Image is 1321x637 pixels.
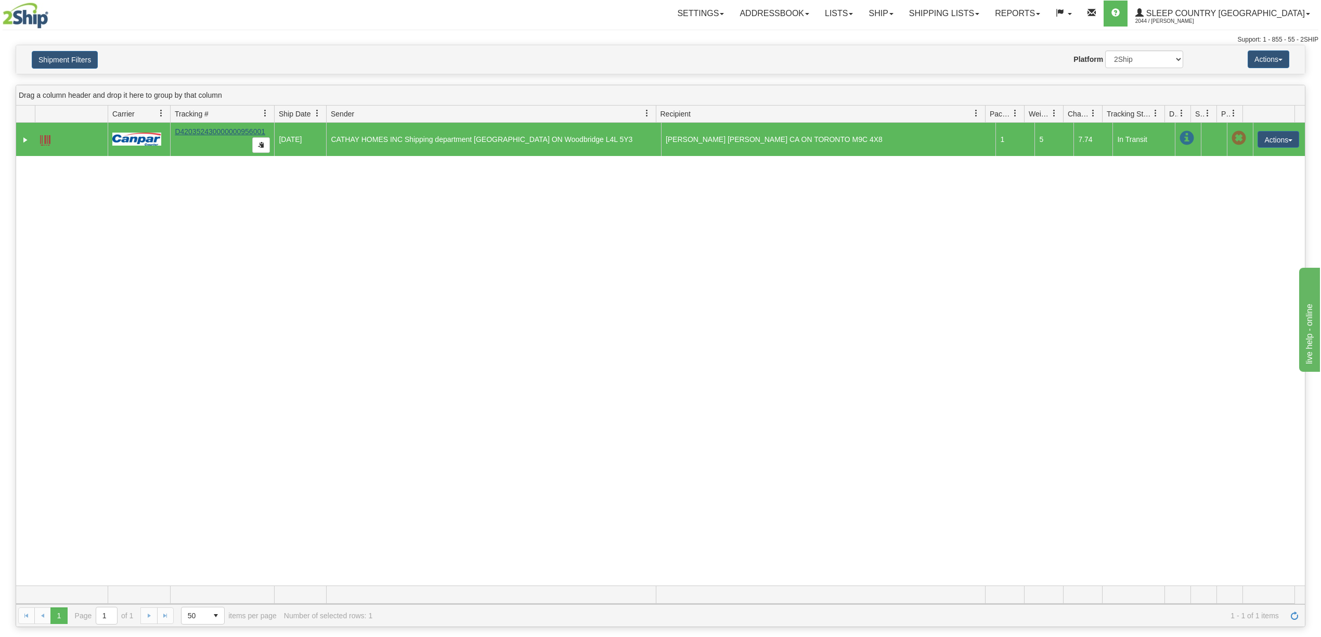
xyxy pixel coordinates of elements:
span: In Transit [1180,131,1194,146]
span: items per page [181,607,277,625]
a: Lists [817,1,861,27]
a: Recipient filter column settings [967,105,985,122]
a: Tracking Status filter column settings [1147,105,1164,122]
span: Ship Date [279,109,310,119]
a: Pickup Status filter column settings [1225,105,1242,122]
span: Sleep Country [GEOGRAPHIC_DATA] [1144,9,1305,18]
span: Carrier [112,109,135,119]
input: Page 1 [96,607,117,624]
a: Packages filter column settings [1006,105,1024,122]
span: Charge [1068,109,1090,119]
span: select [208,607,224,624]
a: Expand [20,135,31,145]
span: Page 1 [50,607,67,624]
a: Tracking # filter column settings [256,105,274,122]
span: Tracking # [175,109,209,119]
td: [PERSON_NAME] [PERSON_NAME] CA ON TORONTO M9C 4X8 [661,123,996,156]
span: Page of 1 [75,607,134,625]
div: live help - online [8,6,96,19]
button: Copy to clipboard [252,137,270,153]
a: Label [40,131,50,147]
a: Shipping lists [901,1,987,27]
button: Actions [1248,50,1289,68]
span: Page sizes drop down [181,607,225,625]
td: 1 [995,123,1034,156]
a: Ship Date filter column settings [308,105,326,122]
span: Pickup Status [1221,109,1230,119]
span: Sender [331,109,354,119]
div: grid grouping header [16,85,1305,106]
div: Support: 1 - 855 - 55 - 2SHIP [3,35,1318,44]
a: Carrier filter column settings [152,105,170,122]
td: 5 [1034,123,1073,156]
span: Recipient [660,109,691,119]
span: Delivery Status [1169,109,1178,119]
a: Weight filter column settings [1045,105,1063,122]
td: [DATE] [274,123,326,156]
button: Actions [1258,131,1299,148]
img: logo2044.jpg [3,3,48,29]
span: 1 - 1 of 1 items [380,612,1279,620]
a: D420352430000000956001 [175,127,265,136]
a: Settings [669,1,732,27]
span: 2044 / [PERSON_NAME] [1135,16,1213,27]
td: In Transit [1112,123,1175,156]
span: Weight [1029,109,1051,119]
a: Sleep Country [GEOGRAPHIC_DATA] 2044 / [PERSON_NAME] [1128,1,1318,27]
td: CATHAY HOMES INC Shipping department [GEOGRAPHIC_DATA] ON Woodbridge L4L 5Y3 [326,123,661,156]
a: Sender filter column settings [638,105,656,122]
a: Shipment Issues filter column settings [1199,105,1216,122]
span: Packages [990,109,1012,119]
td: 7.74 [1073,123,1112,156]
a: Charge filter column settings [1084,105,1102,122]
span: Pickup Not Assigned [1232,131,1246,146]
iframe: chat widget [1297,265,1320,371]
span: 50 [188,610,201,621]
a: Reports [987,1,1048,27]
a: Ship [861,1,901,27]
a: Addressbook [732,1,817,27]
span: Shipment Issues [1195,109,1204,119]
div: Number of selected rows: 1 [284,612,372,620]
a: Refresh [1286,607,1303,624]
button: Shipment Filters [32,51,98,69]
label: Platform [1073,54,1103,64]
img: 14 - Canpar [112,133,161,146]
a: Delivery Status filter column settings [1173,105,1190,122]
span: Tracking Status [1107,109,1152,119]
